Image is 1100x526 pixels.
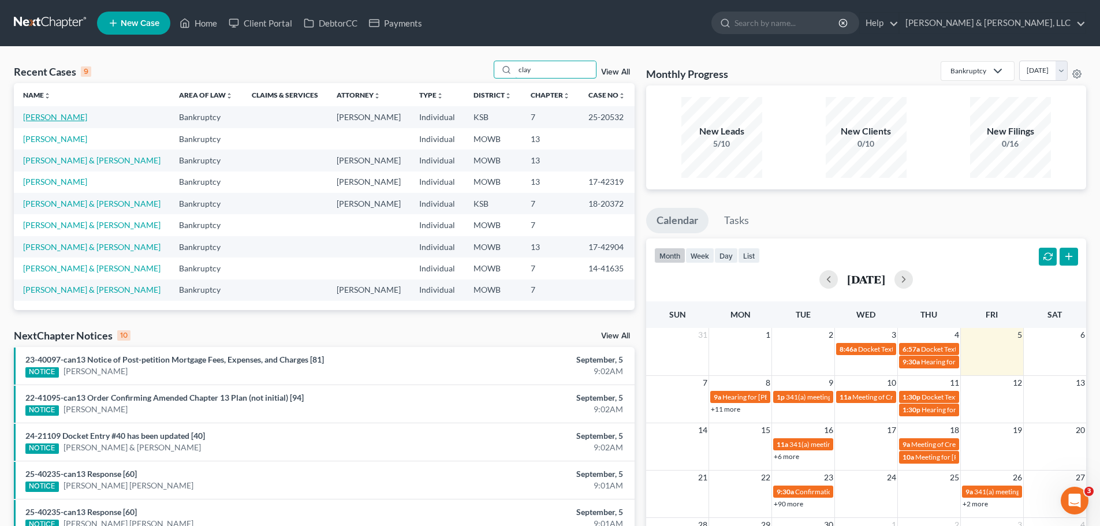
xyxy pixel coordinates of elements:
[915,453,1006,461] span: Meeting for [PERSON_NAME]
[900,13,1086,33] a: [PERSON_NAME] & [PERSON_NAME], LLC
[64,365,128,377] a: [PERSON_NAME]
[852,393,1042,401] span: Meeting of Creditors for [PERSON_NAME] & [PERSON_NAME]
[521,193,579,214] td: 7
[697,328,709,342] span: 31
[827,376,834,390] span: 9
[949,423,960,437] span: 18
[25,482,59,492] div: NOTICE
[1012,471,1023,484] span: 26
[327,106,410,128] td: [PERSON_NAME]
[410,150,464,171] td: Individual
[579,258,635,279] td: 14-41635
[464,258,521,279] td: MOWB
[858,345,961,353] span: Docket Text: for [PERSON_NAME]
[903,393,920,401] span: 1:30p
[81,66,91,77] div: 9
[1075,471,1086,484] span: 27
[646,67,728,81] h3: Monthly Progress
[886,423,897,437] span: 17
[963,499,988,508] a: +2 more
[431,354,623,365] div: September, 5
[1061,487,1088,514] iframe: Intercom live chat
[23,112,87,122] a: [PERSON_NAME]
[1016,328,1023,342] span: 5
[697,471,709,484] span: 21
[970,125,1051,138] div: New Filings
[965,487,973,496] span: 9a
[25,507,137,517] a: 25-40235-can13 Response [60]
[64,480,193,491] a: [PERSON_NAME] [PERSON_NAME]
[25,469,137,479] a: 25-40235-can13 Response [60]
[856,309,875,319] span: Wed
[1075,376,1086,390] span: 13
[515,61,596,78] input: Search by name...
[464,279,521,301] td: MOWB
[949,376,960,390] span: 11
[974,487,1086,496] span: 341(a) meeting for [PERSON_NAME]
[840,345,857,353] span: 8:46a
[170,106,242,128] td: Bankruptcy
[464,106,521,128] td: KSB
[226,92,233,99] i: unfold_more
[23,91,51,99] a: Nameunfold_more
[337,91,381,99] a: Attorneyunfold_more
[64,442,201,453] a: [PERSON_NAME] & [PERSON_NAME]
[521,128,579,150] td: 13
[730,309,751,319] span: Mon
[654,248,685,263] button: month
[170,236,242,258] td: Bankruptcy
[777,393,785,401] span: 1p
[886,471,897,484] span: 24
[777,487,794,496] span: 9:30a
[669,309,686,319] span: Sun
[563,92,570,99] i: unfold_more
[786,393,965,401] span: 341(a) meeting for [PERSON_NAME] and [PERSON_NAME]
[714,393,721,401] span: 9a
[1084,487,1094,496] span: 3
[23,220,161,230] a: [PERSON_NAME] & [PERSON_NAME]
[823,423,834,437] span: 16
[911,440,1039,449] span: Meeting of Creditors for [PERSON_NAME]
[827,328,834,342] span: 2
[579,171,635,193] td: 17-42319
[886,376,897,390] span: 10
[922,405,1012,414] span: Hearing for [PERSON_NAME]
[521,150,579,171] td: 13
[823,471,834,484] span: 23
[44,92,51,99] i: unfold_more
[521,106,579,128] td: 7
[796,309,811,319] span: Tue
[903,357,920,366] span: 9:30a
[14,329,130,342] div: NextChapter Notices
[711,405,740,413] a: +11 more
[464,128,521,150] td: MOWB
[840,393,851,401] span: 11a
[23,177,87,186] a: [PERSON_NAME]
[903,345,920,353] span: 6:57a
[1075,423,1086,437] span: 20
[765,376,771,390] span: 8
[23,134,87,144] a: [PERSON_NAME]
[760,471,771,484] span: 22
[714,248,738,263] button: day
[601,68,630,76] a: View All
[464,236,521,258] td: MOWB
[702,376,709,390] span: 7
[774,452,799,461] a: +6 more
[243,83,327,106] th: Claims & Services
[23,263,161,273] a: [PERSON_NAME] & [PERSON_NAME]
[521,214,579,236] td: 7
[521,236,579,258] td: 13
[588,91,625,99] a: Case Nounfold_more
[327,150,410,171] td: [PERSON_NAME]
[950,66,986,76] div: Bankruptcy
[464,193,521,214] td: KSB
[170,171,242,193] td: Bankruptcy
[23,155,161,165] a: [PERSON_NAME] & [PERSON_NAME]
[826,138,907,150] div: 0/10
[431,392,623,404] div: September, 5
[890,328,897,342] span: 3
[1012,376,1023,390] span: 12
[23,199,161,208] a: [PERSON_NAME] & [PERSON_NAME]
[327,193,410,214] td: [PERSON_NAME]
